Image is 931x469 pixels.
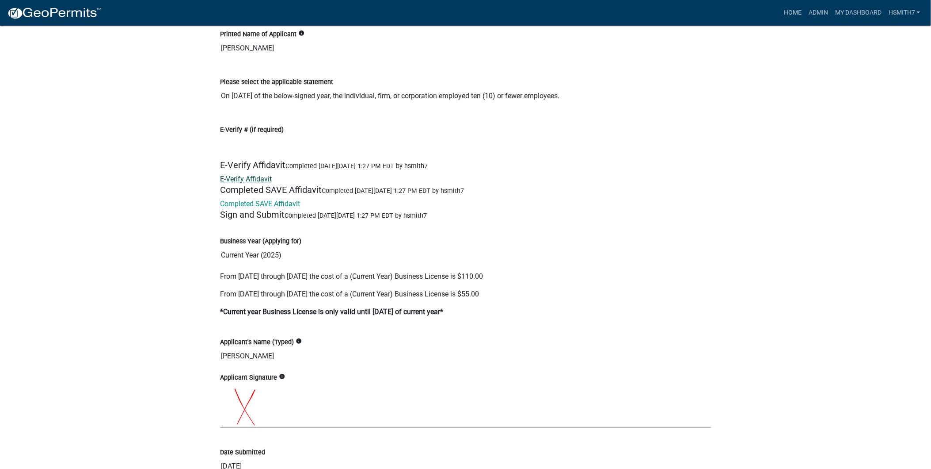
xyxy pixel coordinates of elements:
p: From [DATE] through [DATE] the cost of a (Current Year) Business License is $55.00 [220,289,711,300]
span: Completed [DATE][DATE] 1:27 PM EDT by hsmith7 [286,162,428,170]
i: info [296,338,302,344]
span: Completed [DATE][DATE] 1:27 PM EDT by hsmith7 [322,187,464,195]
a: Completed SAVE Affidavit [220,200,300,208]
p: From [DATE] through [DATE] the cost of a (Current Year) Business License is $110.00 [220,271,711,282]
h5: E-Verify Affidavit [220,160,711,170]
a: Home [780,4,805,21]
i: info [279,373,285,380]
label: Business Year (Applying for) [220,238,302,245]
label: Date Submitted [220,450,266,456]
a: hsmith7 [885,4,924,21]
h5: Completed SAVE Affidavit [220,185,711,195]
strong: *Current year Business License is only valid until [DATE] of current year* [220,308,444,316]
label: Applicant's Name (Typed) [220,339,294,346]
img: 7AWUAcAAAAGSURBVAMAL7+JQWurPy8AAAAASUVORK5CYII= [220,383,674,427]
label: Applicant Signature [220,375,277,381]
label: E-Verify # (if required) [220,127,284,133]
span: Completed [DATE][DATE] 1:27 PM EDT by hsmith7 [285,212,427,219]
h5: Sign and Submit [220,209,711,220]
i: info [299,30,305,36]
a: My Dashboard [832,4,885,21]
label: Printed Name of Applicant [220,31,297,38]
a: E-Verify Affidavit [220,175,272,183]
label: Please select the applicable statement [220,79,334,85]
a: Admin [805,4,832,21]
